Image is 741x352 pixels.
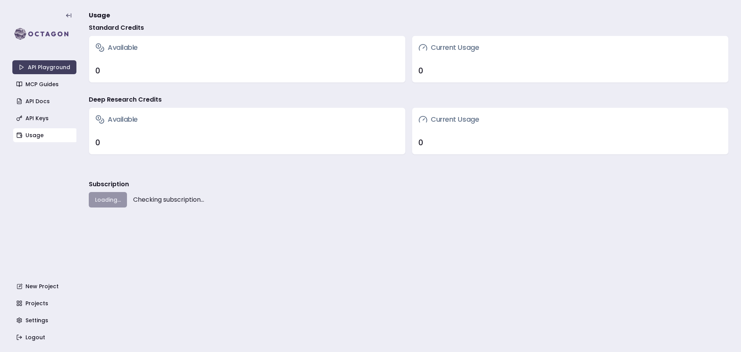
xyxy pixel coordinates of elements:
h4: Standard Credits [89,23,144,32]
h3: Available [95,114,138,125]
a: Settings [13,313,77,327]
div: 0 [418,65,722,76]
div: 0 [95,137,399,148]
a: Logout [13,330,77,344]
a: Usage [13,128,77,142]
h4: Deep Research Credits [89,95,162,104]
a: Projects [13,296,77,310]
h3: Current Usage [418,42,479,53]
span: Checking subscription... [133,195,204,204]
a: New Project [13,279,77,293]
a: MCP Guides [13,77,77,91]
h3: Current Usage [418,114,479,125]
a: API Docs [13,94,77,108]
a: API Keys [13,111,77,125]
div: 0 [418,137,722,148]
a: API Playground [12,60,76,74]
div: 0 [95,65,399,76]
h3: Available [95,42,138,53]
img: logo-rect-yK7x_WSZ.svg [12,26,76,42]
h3: Subscription [89,180,129,189]
span: Usage [89,11,110,20]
